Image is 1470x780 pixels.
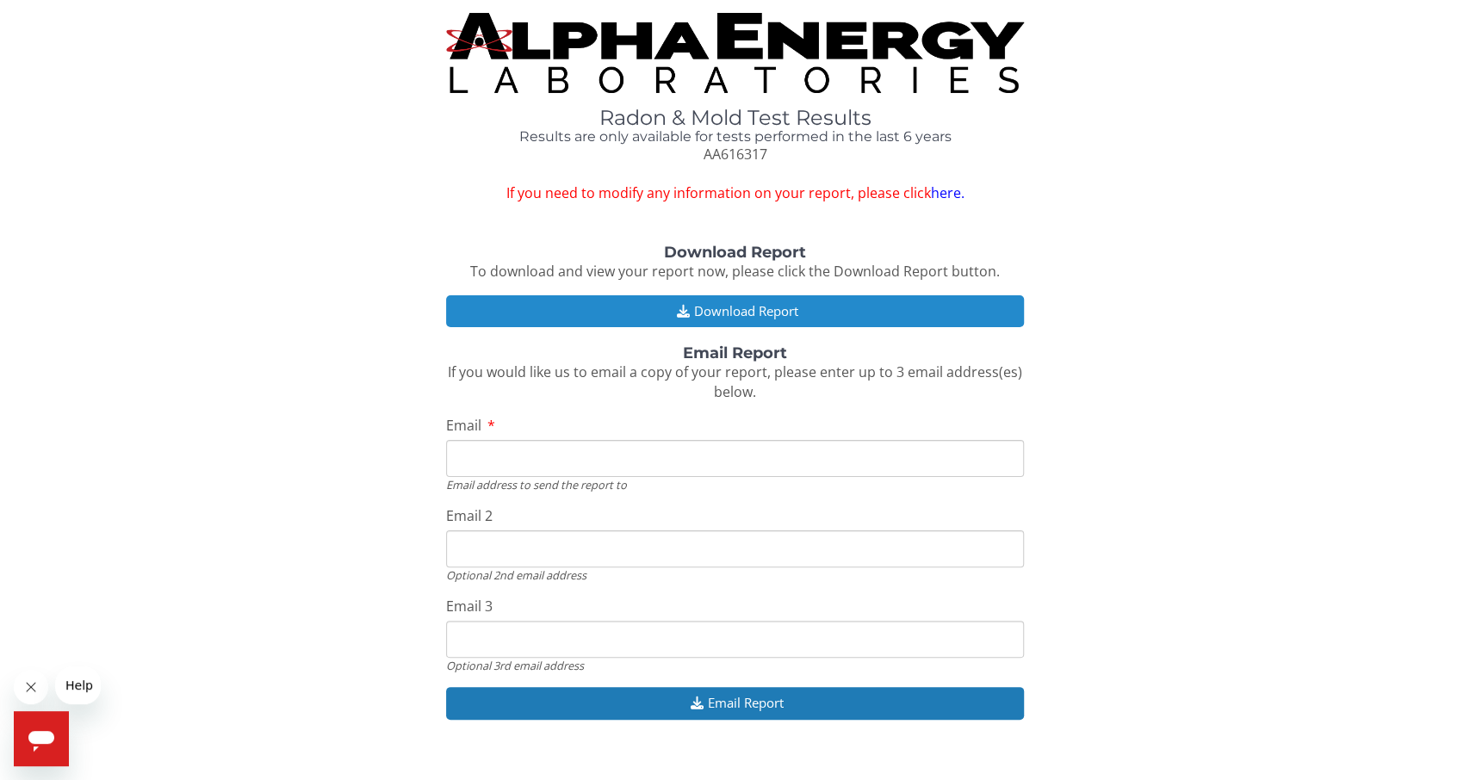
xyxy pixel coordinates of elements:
[446,129,1024,145] h4: Results are only available for tests performed in the last 6 years
[446,658,1024,673] div: Optional 3rd email address
[446,597,493,616] span: Email 3
[446,183,1024,203] span: If you need to modify any information on your report, please click
[55,666,101,704] iframe: Message from company
[446,506,493,525] span: Email 2
[446,107,1024,129] h1: Radon & Mold Test Results
[446,567,1024,583] div: Optional 2nd email address
[683,344,787,362] strong: Email Report
[446,295,1024,327] button: Download Report
[930,183,964,202] a: here.
[446,13,1024,93] img: TightCrop.jpg
[664,243,806,262] strong: Download Report
[470,262,1000,281] span: To download and view your report now, please click the Download Report button.
[446,477,1024,492] div: Email address to send the report to
[446,416,481,435] span: Email
[446,687,1024,719] button: Email Report
[14,711,69,766] iframe: Button to launch messaging window
[703,145,766,164] span: AA616317
[448,362,1022,401] span: If you would like us to email a copy of your report, please enter up to 3 email address(es) below.
[14,670,48,704] iframe: Close message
